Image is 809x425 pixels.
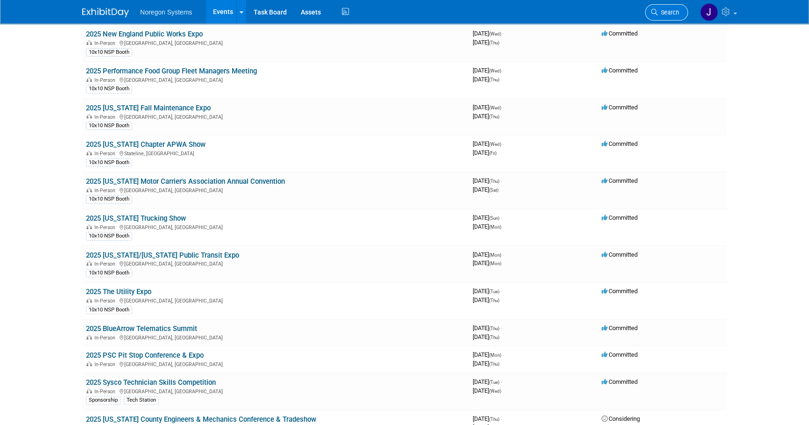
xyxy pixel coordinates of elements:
[602,177,638,184] span: Committed
[503,351,504,358] span: -
[86,40,92,45] img: In-Person Event
[473,177,502,184] span: [DATE]
[501,324,502,331] span: -
[86,387,465,395] div: [GEOGRAPHIC_DATA], [GEOGRAPHIC_DATA]
[473,251,504,258] span: [DATE]
[86,298,92,303] img: In-Person Event
[489,114,499,119] span: (Thu)
[94,151,118,157] span: In-Person
[489,380,499,385] span: (Tue)
[86,360,465,367] div: [GEOGRAPHIC_DATA], [GEOGRAPHIC_DATA]
[489,68,501,73] span: (Wed)
[473,333,499,340] span: [DATE]
[86,39,465,46] div: [GEOGRAPHIC_DATA], [GEOGRAPHIC_DATA]
[86,140,206,149] a: 2025 [US_STATE] Chapter APWA Show
[86,259,465,267] div: [GEOGRAPHIC_DATA], [GEOGRAPHIC_DATA]
[602,30,638,37] span: Committed
[473,30,504,37] span: [DATE]
[94,77,118,83] span: In-Person
[86,113,465,120] div: [GEOGRAPHIC_DATA], [GEOGRAPHIC_DATA]
[86,122,132,130] div: 10x10 NSP Booth
[473,39,499,46] span: [DATE]
[473,104,504,111] span: [DATE]
[86,187,92,192] img: In-Person Event
[86,149,465,157] div: Stateline, [GEOGRAPHIC_DATA]
[473,415,502,422] span: [DATE]
[489,353,501,358] span: (Mon)
[86,335,92,339] img: In-Person Event
[86,378,216,387] a: 2025 Sysco Technician Skills Competition
[86,306,132,314] div: 10x10 NSP Booth
[86,195,132,203] div: 10x10 NSP Booth
[602,415,640,422] span: Considering
[86,77,92,82] img: In-Person Event
[473,259,501,267] span: [DATE]
[489,289,499,294] span: (Tue)
[124,396,159,404] div: Tech Station
[473,140,504,147] span: [DATE]
[94,361,118,367] span: In-Person
[94,261,118,267] span: In-Person
[473,378,502,385] span: [DATE]
[473,186,498,193] span: [DATE]
[489,142,501,147] span: (Wed)
[86,48,132,57] div: 10x10 NSP Booth
[140,8,192,16] span: Noregon Systems
[700,3,718,21] img: Johana Gil
[86,415,316,424] a: 2025 [US_STATE] County Engineers & Mechanics Conference & Tradeshow
[94,114,118,120] span: In-Person
[602,214,638,221] span: Committed
[503,140,504,147] span: -
[602,67,638,74] span: Committed
[503,67,504,74] span: -
[489,261,501,266] span: (Mon)
[645,4,688,21] a: Search
[489,298,499,303] span: (Thu)
[489,389,501,394] span: (Wed)
[86,361,92,366] img: In-Person Event
[86,177,285,186] a: 2025 [US_STATE] Motor Carrier's Association Annual Convention
[489,40,499,45] span: (Thu)
[86,223,465,231] div: [GEOGRAPHIC_DATA], [GEOGRAPHIC_DATA]
[473,214,502,221] span: [DATE]
[489,216,499,221] span: (Sun)
[602,351,638,358] span: Committed
[86,85,132,93] div: 10x10 NSP Booth
[473,288,502,295] span: [DATE]
[602,288,638,295] span: Committed
[658,9,679,16] span: Search
[503,251,504,258] span: -
[86,261,92,266] img: In-Person Event
[86,333,465,341] div: [GEOGRAPHIC_DATA], [GEOGRAPHIC_DATA]
[489,326,499,331] span: (Thu)
[86,389,92,393] img: In-Person Event
[602,324,638,331] span: Committed
[86,324,197,333] a: 2025 BlueArrow Telematics Summit
[86,251,239,259] a: 2025 [US_STATE]/[US_STATE] Public Transit Expo
[489,179,499,184] span: (Thu)
[473,149,497,156] span: [DATE]
[489,187,498,193] span: (Sat)
[489,105,501,110] span: (Wed)
[473,113,499,120] span: [DATE]
[602,104,638,111] span: Committed
[86,151,92,155] img: In-Person Event
[501,214,502,221] span: -
[94,389,118,395] span: In-Person
[94,298,118,304] span: In-Person
[86,269,132,277] div: 10x10 NSP Booth
[473,351,504,358] span: [DATE]
[94,335,118,341] span: In-Person
[86,158,132,167] div: 10x10 NSP Booth
[86,76,465,83] div: [GEOGRAPHIC_DATA], [GEOGRAPHIC_DATA]
[473,223,501,230] span: [DATE]
[489,31,501,36] span: (Wed)
[86,30,203,38] a: 2025 New England Public Works Expo
[489,224,501,230] span: (Mon)
[86,351,204,360] a: 2025 PSC Pit Stop Conference & Expo
[473,76,499,83] span: [DATE]
[86,396,121,404] div: Sponsorship
[86,296,465,304] div: [GEOGRAPHIC_DATA], [GEOGRAPHIC_DATA]
[473,360,499,367] span: [DATE]
[473,324,502,331] span: [DATE]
